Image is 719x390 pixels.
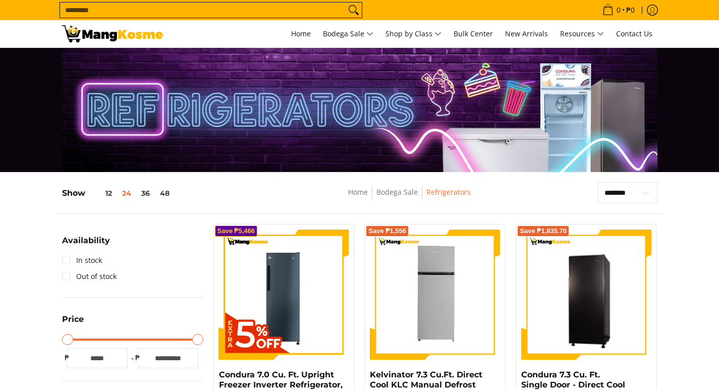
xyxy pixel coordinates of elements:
[323,28,373,40] span: Bodega Sale
[62,353,72,363] span: ₱
[449,20,498,47] a: Bulk Center
[505,29,548,38] span: New Arrivals
[62,25,163,42] img: Bodega Sale Refrigerator l Mang Kosme: Home Appliances Warehouse Sale
[454,29,493,38] span: Bulk Center
[62,268,117,285] a: Out of stock
[85,189,117,197] button: 12
[380,20,447,47] a: Shop by Class
[555,20,609,47] a: Resources
[62,315,84,323] span: Price
[599,5,638,16] span: •
[611,20,657,47] a: Contact Us
[173,20,657,47] nav: Main Menu
[348,187,368,197] a: Home
[291,29,311,38] span: Home
[370,230,500,360] img: Kelvinator 7.3 Cu.Ft. Direct Cool KLC Manual Defrost Standard Refrigerator (Silver) (Class A)
[346,3,362,18] button: Search
[219,230,349,360] img: Condura 7.0 Cu. Ft. Upright Freezer Inverter Refrigerator, CUF700MNi (Class A)
[217,228,255,234] span: Save ₱5,466
[155,189,175,197] button: 48
[117,189,136,197] button: 24
[368,228,406,234] span: Save ₱1,556
[62,252,102,268] a: In stock
[560,28,604,40] span: Resources
[625,7,636,14] span: ₱0
[318,20,378,47] a: Bodega Sale
[615,7,622,14] span: 0
[520,228,567,234] span: Save ₱1,835.70
[426,187,471,197] a: Refrigerators
[500,20,553,47] a: New Arrivals
[62,237,110,252] summary: Open
[62,315,84,331] summary: Open
[521,231,651,358] img: Condura 7.3 Cu. Ft. Single Door - Direct Cool Inverter Refrigerator, CSD700SAi (Class A)
[385,28,441,40] span: Shop by Class
[376,187,418,197] a: Bodega Sale
[133,353,143,363] span: ₱
[62,237,110,245] span: Availability
[286,20,316,47] a: Home
[616,29,652,38] span: Contact Us
[274,186,544,209] nav: Breadcrumbs
[136,189,155,197] button: 36
[62,188,175,198] h5: Show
